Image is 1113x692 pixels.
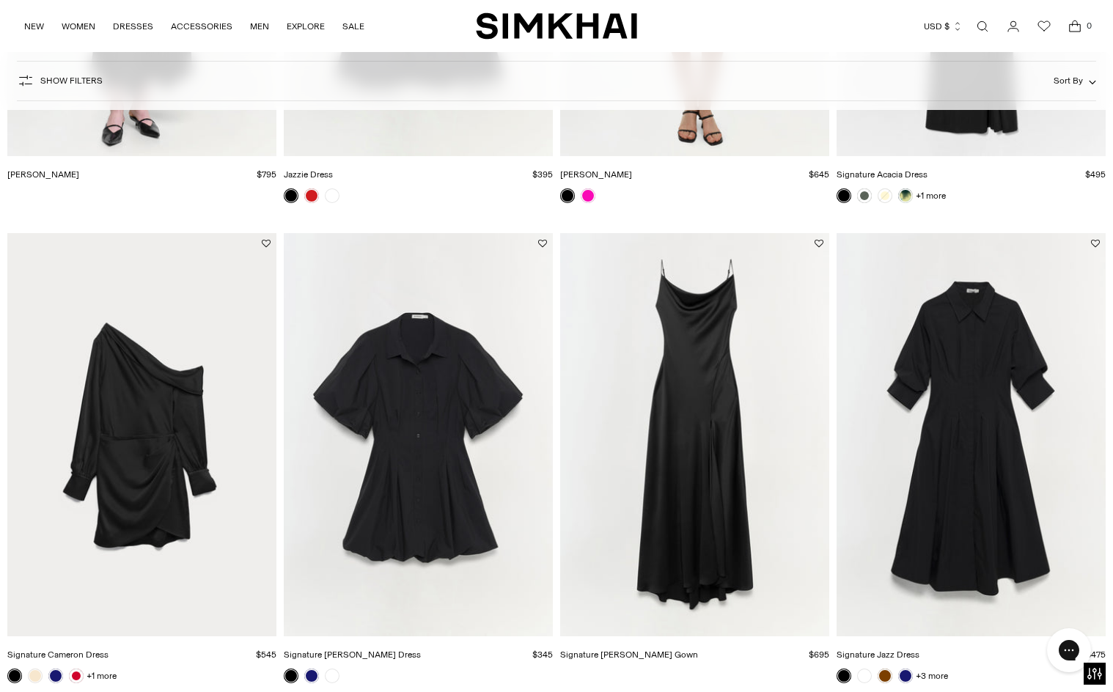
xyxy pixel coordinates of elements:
[1040,623,1098,677] iframe: Gorgias live chat messenger
[837,233,1106,637] img: Signature Jazz Dress
[24,10,44,43] a: NEW
[7,233,276,637] img: Signature Cameron Dress
[532,649,553,660] span: $345
[560,233,829,637] img: Signature Finley Gown
[1054,73,1096,89] button: Sort By
[1082,19,1095,32] span: 0
[1060,12,1090,41] a: Open cart modal
[40,76,103,86] span: Show Filters
[256,649,276,660] span: $545
[7,649,109,660] a: Signature Cameron Dress
[538,239,547,248] button: Add to Wishlist
[284,233,553,637] img: Signature Cleo Dress
[7,169,79,180] a: [PERSON_NAME]
[809,649,829,660] span: $695
[560,169,632,180] a: [PERSON_NAME]
[837,169,927,180] a: Signature Acacia Dress
[257,169,276,180] span: $795
[262,239,271,248] button: Add to Wishlist
[284,169,333,180] a: Jazzie Dress
[968,12,997,41] a: Open search modal
[809,169,829,180] span: $645
[171,10,232,43] a: ACCESSORIES
[113,10,153,43] a: DRESSES
[924,10,963,43] button: USD $
[284,649,421,660] a: Signature [PERSON_NAME] Dress
[87,666,117,686] a: +1 more
[1091,239,1100,248] button: Add to Wishlist
[916,185,946,206] a: +1 more
[560,649,698,660] a: Signature [PERSON_NAME] Gown
[815,239,823,248] button: Add to Wishlist
[17,69,103,92] button: Show Filters
[287,10,325,43] a: EXPLORE
[342,10,364,43] a: SALE
[916,666,948,686] a: +3 more
[476,12,637,40] a: SIMKHAI
[532,169,553,180] span: $395
[1054,76,1083,86] span: Sort By
[1085,169,1106,180] span: $495
[62,10,95,43] a: WOMEN
[1029,12,1059,41] a: Wishlist
[837,649,919,660] a: Signature Jazz Dress
[250,10,269,43] a: MEN
[999,12,1028,41] a: Go to the account page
